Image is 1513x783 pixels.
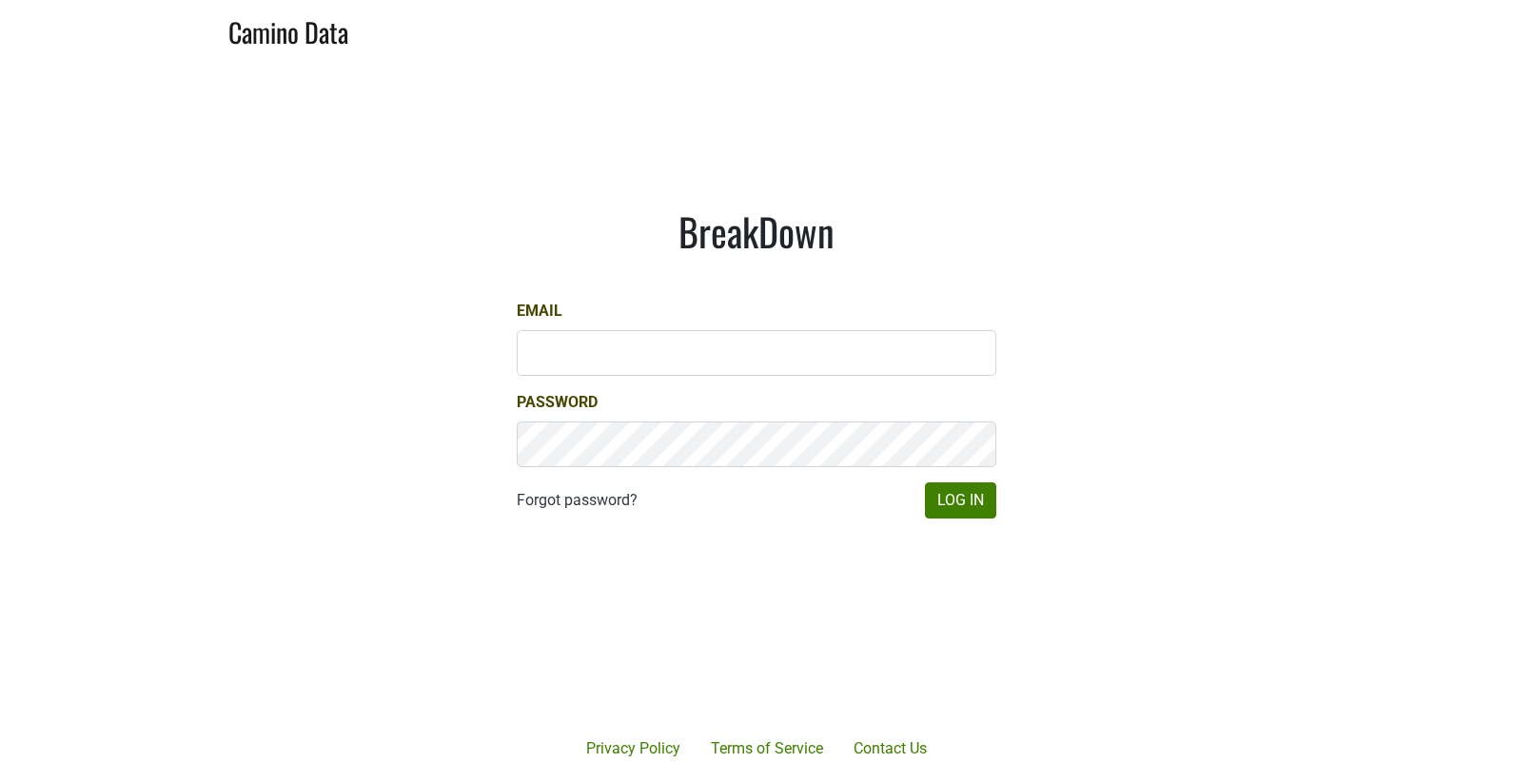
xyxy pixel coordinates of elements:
[517,391,598,414] label: Password
[696,730,838,768] a: Terms of Service
[925,482,996,519] button: Log In
[517,300,562,323] label: Email
[571,730,696,768] a: Privacy Policy
[517,208,996,254] h1: BreakDown
[228,8,348,52] a: Camino Data
[838,730,942,768] a: Contact Us
[517,489,638,512] a: Forgot password?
